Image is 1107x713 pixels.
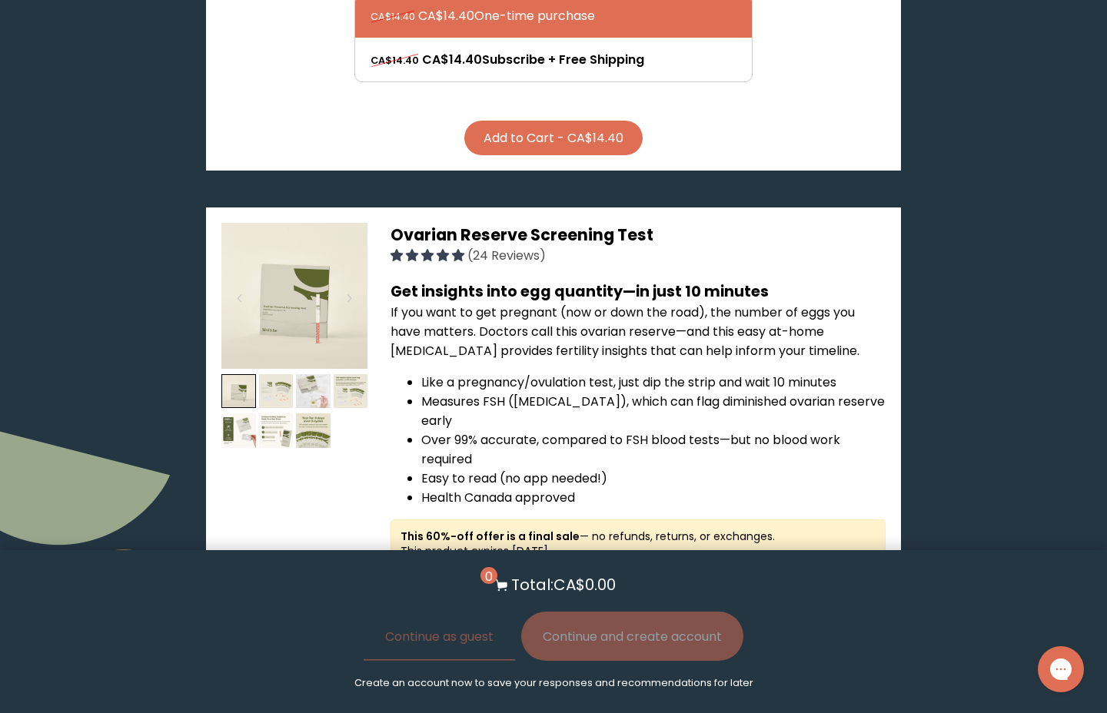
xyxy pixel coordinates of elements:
button: Continue as guest [364,612,515,661]
img: thumbnail image [221,374,256,409]
span: (24 Reviews) [467,247,546,264]
img: thumbnail image [334,374,368,409]
img: thumbnail image [221,223,367,369]
p: Total: CA$0.00 [511,573,616,596]
img: thumbnail image [221,413,256,448]
li: Measures FSH ([MEDICAL_DATA]), which can flag diminished ovarian reserve early [421,392,886,430]
strong: This 60%-off offer is a final sale [401,529,580,544]
iframe: Gorgias live chat messenger [1030,641,1092,698]
button: Add to Cart - CA$14.40 [464,121,643,155]
li: Like a pregnancy/ovulation test, just dip the strip and wait 10 minutes [421,373,886,392]
li: Easy to read (no app needed!) [421,469,886,488]
span: Ovarian Reserve Screening Test [391,224,653,246]
img: thumbnail image [296,374,331,409]
button: Continue and create account [521,612,743,661]
li: Health Canada approved [421,488,886,507]
b: Get insights into egg quantity—in just 10 minutes [391,281,769,302]
p: Create an account now to save your responses and recommendations for later [354,676,753,690]
span: 0 [480,567,497,584]
img: thumbnail image [259,374,294,409]
img: thumbnail image [296,413,331,448]
img: thumbnail image [259,413,294,448]
li: Over 99% accurate, compared to FSH blood tests—but no blood work required [421,430,886,469]
p: If you want to get pregnant (now or down the road), the number of eggs you have matters. Doctors ... [391,303,886,360]
span: 4.92 stars [391,247,467,264]
div: — no refunds, returns, or exchanges. This product expires [DATE] [391,519,886,569]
